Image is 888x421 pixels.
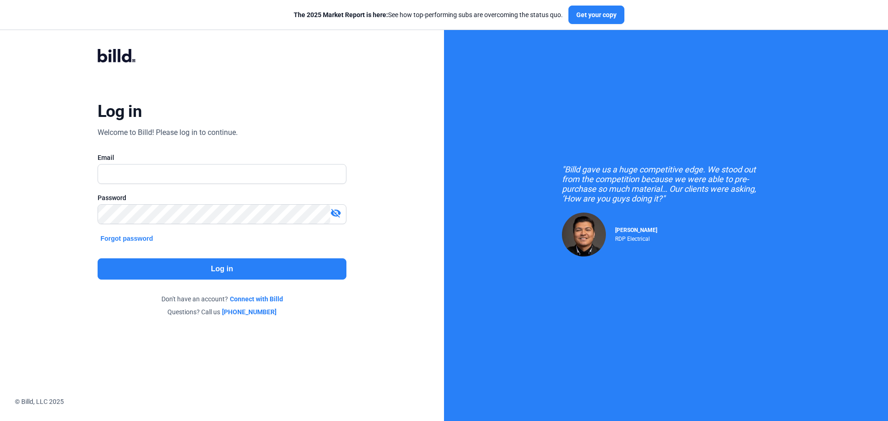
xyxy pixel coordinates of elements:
span: [PERSON_NAME] [615,227,657,233]
button: Forgot password [98,233,156,244]
div: Don't have an account? [98,294,346,304]
img: Raul Pacheco [562,213,606,256]
div: Password [98,193,346,202]
div: Welcome to Billd! Please log in to continue. [98,127,238,138]
button: Log in [98,258,346,280]
div: Log in [98,101,142,122]
div: RDP Electrical [615,233,657,242]
div: Questions? Call us [98,307,346,317]
span: The 2025 Market Report is here: [294,11,388,18]
div: Email [98,153,346,162]
div: See how top-performing subs are overcoming the status quo. [294,10,563,19]
div: "Billd gave us a huge competitive edge. We stood out from the competition because we were able to... [562,165,770,203]
mat-icon: visibility_off [330,207,341,219]
a: Connect with Billd [230,294,283,304]
a: [PHONE_NUMBER] [222,307,277,317]
button: Get your copy [568,6,624,24]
